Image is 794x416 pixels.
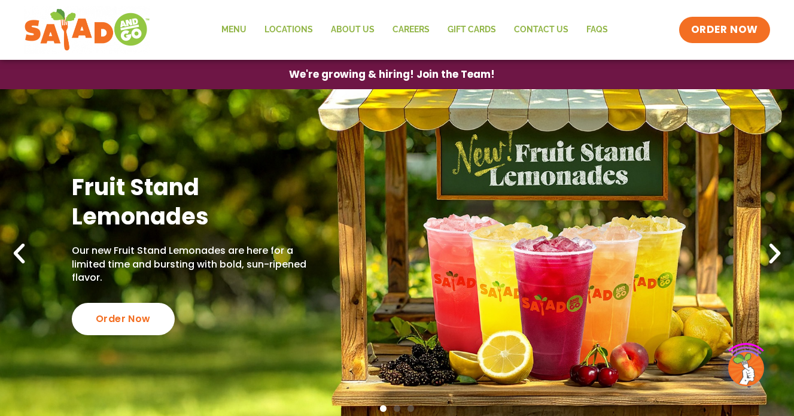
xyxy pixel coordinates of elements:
span: We're growing & hiring! Join the Team! [289,69,495,80]
a: Menu [212,16,255,44]
a: FAQs [577,16,617,44]
a: We're growing & hiring! Join the Team! [271,60,513,89]
a: About Us [322,16,384,44]
span: Go to slide 1 [380,405,387,412]
span: Go to slide 3 [407,405,414,412]
a: Locations [255,16,322,44]
a: GIFT CARDS [439,16,505,44]
a: ORDER NOW [679,17,770,43]
h2: Fruit Stand Lemonades [72,172,310,232]
div: Next slide [762,241,788,267]
span: Go to slide 2 [394,405,400,412]
div: Order Now [72,303,175,335]
div: Previous slide [6,241,32,267]
img: new-SAG-logo-768×292 [24,6,150,54]
span: ORDER NOW [691,23,758,37]
nav: Menu [212,16,617,44]
a: Careers [384,16,439,44]
a: Contact Us [505,16,577,44]
p: Our new Fruit Stand Lemonades are here for a limited time and bursting with bold, sun-ripened fla... [72,244,310,284]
